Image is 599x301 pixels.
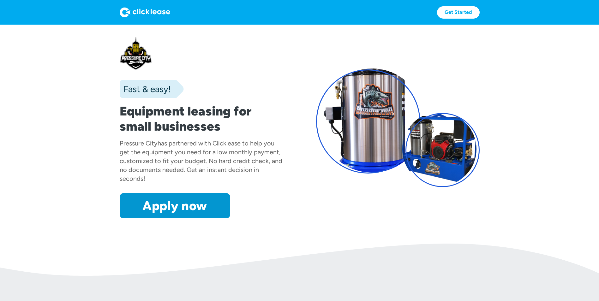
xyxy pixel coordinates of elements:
[437,6,480,19] a: Get Started
[120,139,282,182] div: has partnered with Clicklease to help you get the equipment you need for a low monthly payment, c...
[120,7,170,17] img: Logo
[120,193,230,218] a: Apply now
[120,83,171,95] div: Fast & easy!
[120,103,283,134] h1: Equipment leasing for small businesses
[120,139,158,147] div: Pressure City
